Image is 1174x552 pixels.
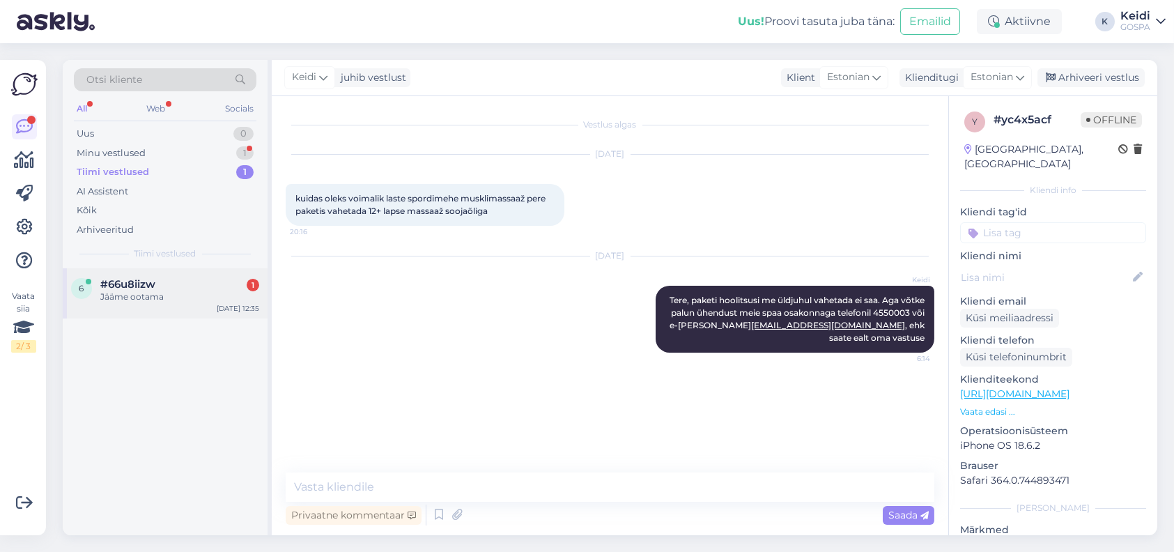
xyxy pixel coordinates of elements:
p: Kliendi telefon [960,333,1146,348]
input: Lisa nimi [961,270,1130,285]
div: Arhiveeritud [77,223,134,237]
span: Offline [1081,112,1142,128]
img: Askly Logo [11,71,38,98]
p: Operatsioonisüsteem [960,424,1146,438]
span: Estonian [971,70,1013,85]
div: Jääme ootama [100,291,259,303]
span: Estonian [827,70,870,85]
p: Safari 364.0.744893471 [960,473,1146,488]
span: y [972,116,978,127]
input: Lisa tag [960,222,1146,243]
p: Vaata edasi ... [960,406,1146,418]
span: Keidi [878,275,930,285]
div: Klienditugi [899,70,959,85]
div: 1 [236,146,254,160]
span: Otsi kliente [86,72,142,87]
div: Uus [77,127,94,141]
div: Aktiivne [977,9,1062,34]
p: iPhone OS 18.6.2 [960,438,1146,453]
a: KeidiGOSPA [1120,10,1166,33]
div: Socials [222,100,256,118]
div: Minu vestlused [77,146,146,160]
button: Emailid [900,8,960,35]
b: Uus! [738,15,764,28]
div: Vestlus algas [286,118,934,131]
div: Kliendi info [960,184,1146,197]
span: Saada [888,509,929,521]
div: Vaata siia [11,290,36,353]
div: All [74,100,90,118]
div: Tiimi vestlused [77,165,149,179]
p: Kliendi tag'id [960,205,1146,220]
div: [DATE] [286,250,934,262]
div: GOSPA [1120,22,1150,33]
div: [PERSON_NAME] [960,502,1146,514]
div: Kõik [77,204,97,217]
div: 2 / 3 [11,340,36,353]
div: Proovi tasuta juba täna: [738,13,895,30]
p: Brauser [960,459,1146,473]
a: [EMAIL_ADDRESS][DOMAIN_NAME] [751,320,905,330]
span: 20:16 [290,227,342,237]
span: Tere, paketi hoolitsusi me üldjuhul vahetada ei saa. Aga võtke palun ühendust meie spaa osakonnag... [670,295,927,343]
div: Klient [781,70,815,85]
span: Keidi [292,70,316,85]
div: 0 [233,127,254,141]
span: 6 [79,283,84,293]
p: Kliendi nimi [960,249,1146,263]
div: [DATE] 12:35 [217,303,259,314]
div: # yc4x5acf [994,112,1081,128]
div: Web [144,100,169,118]
div: [GEOGRAPHIC_DATA], [GEOGRAPHIC_DATA] [964,142,1118,171]
p: Märkmed [960,523,1146,537]
span: #66u8iizw [100,278,155,291]
div: 1 [247,279,259,291]
div: Keidi [1120,10,1150,22]
div: Arhiveeri vestlus [1037,68,1145,87]
span: Tiimi vestlused [134,247,196,260]
span: 6:14 [878,353,930,364]
div: juhib vestlust [335,70,406,85]
div: K [1095,12,1115,31]
div: [DATE] [286,148,934,160]
div: Küsi telefoninumbrit [960,348,1072,367]
div: Küsi meiliaadressi [960,309,1059,328]
div: Privaatne kommentaar [286,506,422,525]
span: kuidas oleks voimalik laste spordimehe musklimassaaž pere paketis vahetada 12+ lapse massaaž sooj... [295,193,548,216]
div: 1 [236,165,254,179]
a: [URL][DOMAIN_NAME] [960,388,1069,400]
p: Kliendi email [960,294,1146,309]
div: AI Assistent [77,185,128,199]
p: Klienditeekond [960,372,1146,387]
